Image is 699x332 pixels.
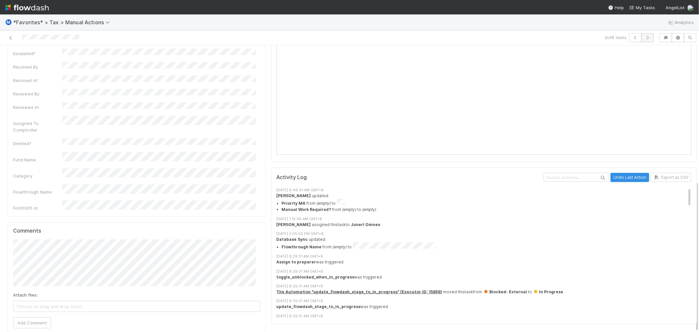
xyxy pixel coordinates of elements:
[351,222,380,227] strong: Junerl Omnes
[5,2,49,13] img: logo-inverted-e16ddd16eac7371096b0.svg
[277,193,311,198] strong: [PERSON_NAME]
[650,173,691,182] button: Export as CSV
[277,274,697,280] div: was triggered
[629,4,655,11] a: My Tasks
[13,205,62,211] div: Form1065 Id
[277,222,311,227] strong: [PERSON_NAME]
[277,237,308,242] strong: Database Sync
[13,19,113,26] span: *Favorites* > Tax > Manual Actions
[13,173,62,179] div: Category
[5,19,12,25] span: Ⓜ️
[533,289,563,294] span: In Progress
[277,298,697,304] div: [DATE] 8:29:31 AM GMT+8
[611,173,649,182] button: Undo Last Action
[13,104,62,111] div: Reviewed At
[277,193,697,213] div: updated:
[13,228,260,234] h5: Comments
[13,301,260,312] span: Choose or drag and drop file(s)
[544,173,609,182] input: Search activities...
[277,231,697,237] div: [DATE] 2:05:50 PM GMT+8
[605,34,627,41] span: 3 of 8 tasks
[342,207,357,212] em: (empty)
[277,269,697,274] div: [DATE] 8:29:31 AM GMT+8
[13,120,62,133] div: Assigned To Comptroller
[13,50,62,57] div: Escalated?
[13,77,62,84] div: Resolved At
[13,64,62,70] div: Resolved By
[282,207,697,213] li: from to
[277,275,355,280] strong: toggle_unblocked_when_in_progress
[13,91,62,97] div: Reviewed By
[668,18,694,26] a: Analytics
[13,189,62,195] div: Flowthrough Name
[277,216,697,222] div: [DATE] 1:15:36 AM GMT+8
[608,4,624,11] div: Help
[629,5,655,10] span: My Tasks
[277,259,316,264] strong: Assign to preparer
[277,187,697,193] div: [DATE] 6:46:41 AM GMT+8
[282,199,697,207] li: from to
[277,259,697,265] div: was triggered
[362,207,377,212] em: (empty)
[687,5,694,11] img: avatar_de77a991-7322-4664-a63d-98ba485ee9e0.png
[282,242,697,250] li: from to
[282,207,331,212] strong: Manual Work Required?
[277,174,542,181] h5: Activity Log
[277,283,697,289] div: [DATE] 8:29:31 AM GMT+8
[277,237,697,250] div: updated:
[333,245,347,250] em: (empty)
[277,254,697,259] div: [DATE] 8:29:31 AM GMT+8
[282,245,322,250] strong: Flowthrough Name
[277,304,361,309] strong: update_flowdash_stage_to_in_progress
[666,5,685,10] span: AngelList
[483,289,527,294] span: Blocked- External
[277,289,442,294] a: The Automation "update_flowdash_stage_to_in_progress" (Executor ID: 15859)
[13,292,38,298] label: Attach files:
[277,222,697,228] div: assigned this task to
[317,201,331,206] em: (empty)
[13,156,62,163] div: Fund Name
[13,317,51,328] button: Add Comment
[13,140,62,147] div: Deleted?
[277,304,697,310] div: was triggered
[282,201,306,206] strong: Priority MA
[277,313,697,319] div: [DATE] 8:29:31 AM GMT+8
[277,289,697,295] div: moved this task from to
